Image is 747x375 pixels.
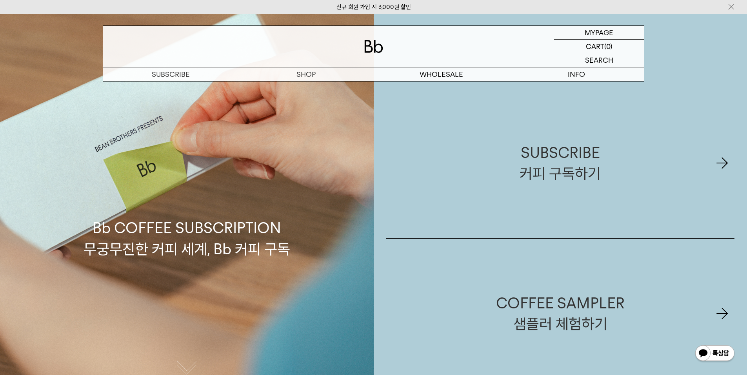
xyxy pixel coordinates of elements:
a: SUBSCRIBE [103,67,238,81]
p: SEARCH [585,53,613,67]
a: CART (0) [554,40,644,53]
p: MYPAGE [585,26,613,39]
p: WHOLESALE [374,67,509,81]
p: INFO [509,67,644,81]
p: CART [586,40,604,53]
a: MYPAGE [554,26,644,40]
a: SHOP [238,67,374,81]
p: (0) [604,40,613,53]
p: Bb COFFEE SUBSCRIPTION 무궁무진한 커피 세계, Bb 커피 구독 [84,143,290,259]
img: 로고 [364,40,383,53]
div: SUBSCRIBE 커피 구독하기 [520,142,601,184]
a: SUBSCRIBE커피 구독하기 [386,88,735,238]
a: 신규 회원 가입 시 3,000원 할인 [336,4,411,11]
img: 카카오톡 채널 1:1 채팅 버튼 [694,344,735,363]
div: COFFEE SAMPLER 샘플러 체험하기 [496,293,625,334]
